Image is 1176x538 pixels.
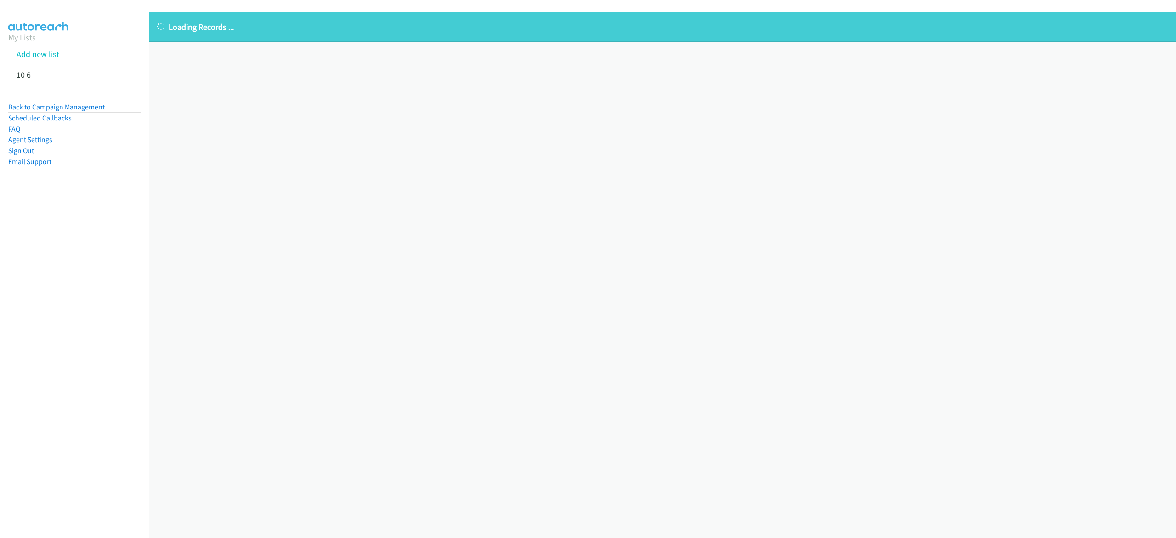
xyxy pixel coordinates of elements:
[8,157,51,166] a: Email Support
[8,32,36,43] a: My Lists
[8,103,105,111] a: Back to Campaign Management
[157,21,1168,33] p: Loading Records ...
[8,146,34,155] a: Sign Out
[8,114,72,122] a: Scheduled Callbacks
[17,49,59,59] a: Add new list
[8,125,20,133] a: FAQ
[17,69,31,80] a: 10 6
[8,135,52,144] a: Agent Settings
